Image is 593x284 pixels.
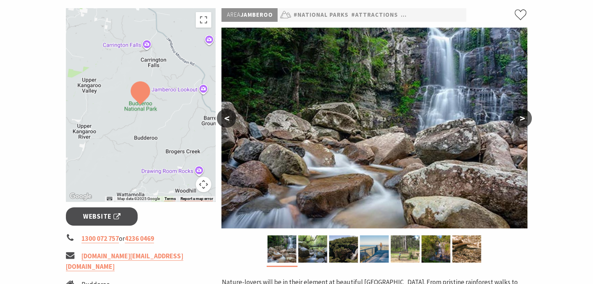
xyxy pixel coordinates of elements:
[107,196,112,202] button: Keyboard shortcuts
[196,177,211,192] button: Map camera controls
[421,235,450,263] img: Visitors enjoy views of Minnamurra Falls at a viewing platform in Budderoo National Park. Photo
[83,211,120,222] span: Website
[351,10,398,20] a: #Attractions
[400,10,476,20] a: #Natural Attractions
[180,196,213,201] a: Report a map error
[196,12,211,28] button: Toggle fullscreen view
[452,235,481,263] img: A superb lyrebird in Budderoo National Park. Photo credit: David Finnegan © DPIE
[217,109,236,128] button: <
[117,196,159,201] span: Map data ©2025 Google
[227,11,240,18] span: Area
[66,207,138,226] a: Website
[66,252,183,271] a: [DOMAIN_NAME][EMAIL_ADDRESS][DOMAIN_NAME]
[221,28,527,228] img: Water rushes over rocks below Minnamurra Falls in Budderoo National Park. Photo credit: John Spencer
[267,235,296,263] img: Water rushes over rocks below Minnamurra Falls in Budderoo National Park. Photo credit: John Spencer
[329,235,358,263] img: View of Carrington Falls waterfall in Budderoo National Park. Photo credit: Michael Van Ewijk ©
[512,109,532,128] button: >
[164,196,175,201] a: Terms (opens in new tab)
[221,8,278,22] p: Jamberoo
[360,235,389,263] img: A man stands at Jamberoo lookout, Budderoo National Park. Photo credit: Michael Van Ewijk ©
[298,235,327,263] img: View of vistors walking across the creek along Lyrebird loop walk. Photo credit: David Finnegan
[81,234,119,243] a: 1300 072 757
[125,234,154,243] a: 4236 0469
[293,10,348,20] a: #National Parks
[68,191,94,202] a: Open this area in Google Maps (opens a new window)
[66,233,216,244] li: or
[391,235,420,263] img: Carrington Falls campground, Budderoo National Park. Photo credit: Chris Keyzer © DPIE
[68,191,94,202] img: Google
